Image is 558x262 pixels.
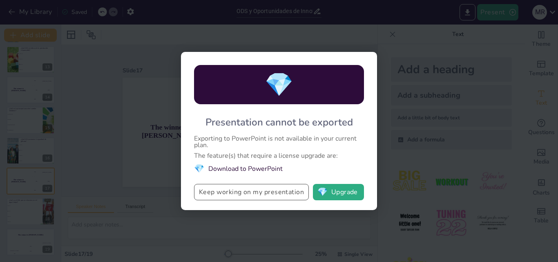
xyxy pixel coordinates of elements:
[194,152,364,159] div: The feature(s) that require a license upgrade are:
[194,163,364,174] li: Download to PowerPoint
[194,135,364,148] div: Exporting to PowerPoint is not available in your current plan.
[265,69,293,101] span: diamond
[317,188,328,196] span: diamond
[194,163,204,174] span: diamond
[194,184,309,200] button: Keep working on my presentation
[205,116,353,129] div: Presentation cannot be exported
[313,184,364,200] button: diamondUpgrade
